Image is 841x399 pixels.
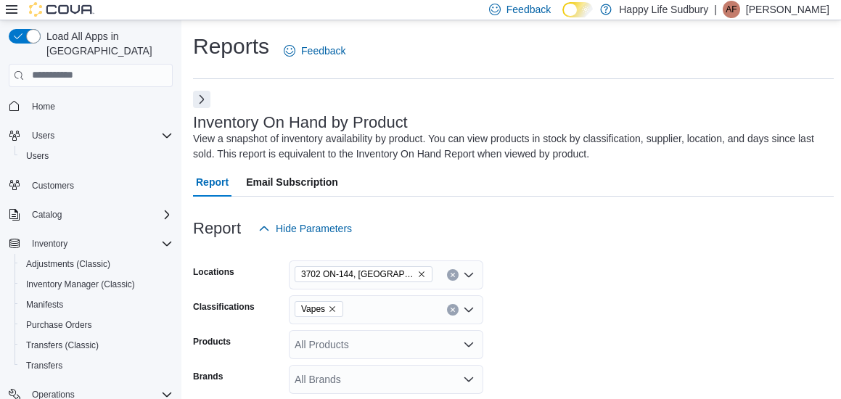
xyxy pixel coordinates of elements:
[20,276,173,293] span: Inventory Manager (Classic)
[15,315,179,335] button: Purchase Orders
[26,127,173,144] span: Users
[20,316,98,334] a: Purchase Orders
[196,168,229,197] span: Report
[328,305,337,313] button: Remove Vapes from selection in this group
[15,335,179,355] button: Transfers (Classic)
[193,336,231,347] label: Products
[26,235,73,252] button: Inventory
[26,206,67,223] button: Catalog
[15,146,179,166] button: Users
[193,220,241,237] h3: Report
[417,270,426,279] button: Remove 3702 ON-144, Chelmsford from selection in this group
[301,302,325,316] span: Vapes
[15,295,179,315] button: Manifests
[253,214,358,243] button: Hide Parameters
[193,301,255,313] label: Classifications
[3,126,179,146] button: Users
[301,44,345,58] span: Feedback
[3,205,179,225] button: Catalog
[20,357,173,374] span: Transfers
[15,274,179,295] button: Inventory Manager (Classic)
[714,1,717,18] p: |
[193,371,223,382] label: Brands
[723,1,740,18] div: Amanda Filiatrault
[726,1,737,18] span: AF
[26,176,173,194] span: Customers
[447,304,459,316] button: Clear input
[562,17,563,18] span: Dark Mode
[20,357,68,374] a: Transfers
[746,1,829,18] p: [PERSON_NAME]
[15,254,179,274] button: Adjustments (Classic)
[20,316,173,334] span: Purchase Orders
[463,269,475,281] button: Open list of options
[562,2,593,17] input: Dark Mode
[26,279,135,290] span: Inventory Manager (Classic)
[26,150,49,162] span: Users
[26,235,173,252] span: Inventory
[20,337,173,354] span: Transfers (Classic)
[32,130,54,141] span: Users
[619,1,708,18] p: Happy Life Sudbury
[32,238,67,250] span: Inventory
[20,147,54,165] a: Users
[26,299,63,310] span: Manifests
[32,180,74,192] span: Customers
[20,255,116,273] a: Adjustments (Classic)
[26,258,110,270] span: Adjustments (Classic)
[32,101,55,112] span: Home
[193,91,210,108] button: Next
[15,355,179,376] button: Transfers
[463,339,475,350] button: Open list of options
[506,2,551,17] span: Feedback
[41,29,173,58] span: Load All Apps in [GEOGRAPHIC_DATA]
[20,296,69,313] a: Manifests
[26,206,173,223] span: Catalog
[193,32,269,61] h1: Reports
[447,269,459,281] button: Clear input
[463,304,475,316] button: Open list of options
[295,301,343,317] span: Vapes
[26,127,60,144] button: Users
[26,319,92,331] span: Purchase Orders
[26,360,62,371] span: Transfers
[278,36,351,65] a: Feedback
[3,175,179,196] button: Customers
[276,221,352,236] span: Hide Parameters
[193,266,234,278] label: Locations
[20,337,104,354] a: Transfers (Classic)
[20,147,173,165] span: Users
[26,97,173,115] span: Home
[26,340,99,351] span: Transfers (Classic)
[20,276,141,293] a: Inventory Manager (Classic)
[193,114,408,131] h3: Inventory On Hand by Product
[246,168,338,197] span: Email Subscription
[32,209,62,221] span: Catalog
[3,234,179,254] button: Inventory
[3,96,179,117] button: Home
[26,98,61,115] a: Home
[26,177,80,194] a: Customers
[20,296,173,313] span: Manifests
[301,267,414,281] span: 3702 ON-144, [GEOGRAPHIC_DATA]
[193,131,826,162] div: View a snapshot of inventory availability by product. You can view products in stock by classific...
[463,374,475,385] button: Open list of options
[29,2,94,17] img: Cova
[20,255,173,273] span: Adjustments (Classic)
[295,266,432,282] span: 3702 ON-144, Chelmsford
